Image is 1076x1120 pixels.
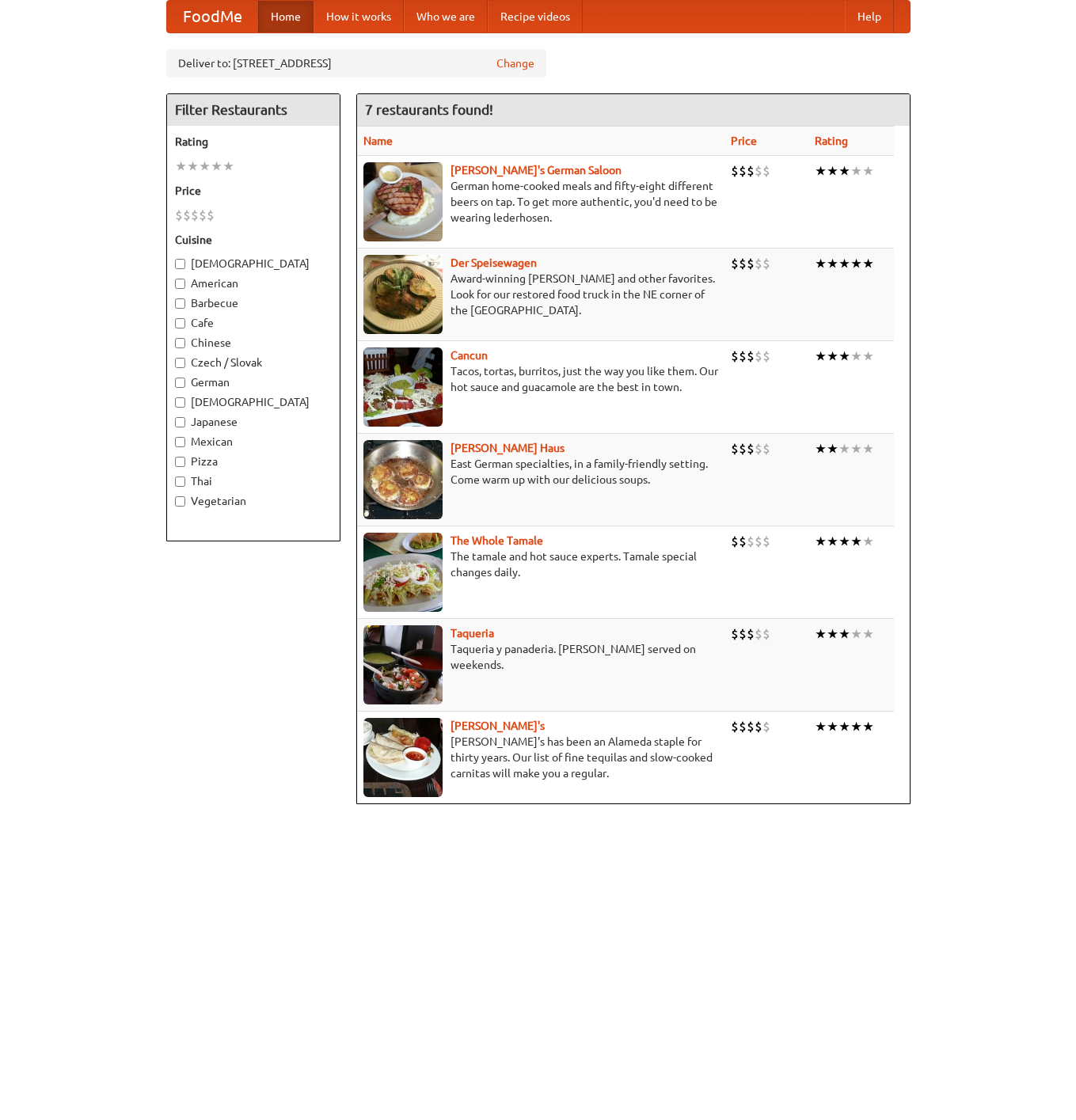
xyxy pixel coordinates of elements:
[827,347,838,365] li: ★
[175,358,185,368] input: Czech / Slovak
[175,298,185,309] input: Barbecue
[762,533,770,550] li: $
[175,259,185,269] input: [DEMOGRAPHIC_DATA]
[211,158,222,175] li: ★
[175,417,185,427] input: Japanese
[827,440,838,457] li: ★
[731,440,739,457] li: $
[739,533,747,550] li: $
[862,255,874,272] li: ★
[838,347,850,365] li: ★
[451,349,488,362] a: Cancun
[175,338,185,348] input: Chinese
[187,158,199,175] li: ★
[747,347,755,365] li: $
[496,55,534,71] a: Change
[488,1,583,32] a: Recipe videos
[175,414,332,430] label: Japanese
[175,232,332,248] h5: Cuisine
[762,625,770,643] li: $
[365,102,493,117] ng-pluralize: 7 restaurants found!
[363,135,393,147] a: Name
[175,318,185,328] input: Cafe
[731,533,739,550] li: $
[739,162,747,180] li: $
[363,347,443,427] img: cancun.jpg
[815,135,848,147] a: Rating
[175,207,183,224] li: $
[827,625,838,643] li: ★
[815,625,827,643] li: ★
[175,454,332,469] label: Pizza
[731,718,739,735] li: $
[175,378,185,388] input: German
[175,183,332,199] h5: Price
[258,1,314,32] a: Home
[175,493,332,509] label: Vegetarian
[838,625,850,643] li: ★
[755,718,762,735] li: $
[862,162,874,180] li: ★
[363,255,443,334] img: speisewagen.jpg
[838,718,850,735] li: ★
[451,442,565,454] a: [PERSON_NAME] Haus
[739,625,747,643] li: $
[731,162,739,180] li: $
[451,256,537,269] a: Der Speisewagen
[815,255,827,272] li: ★
[815,347,827,365] li: ★
[175,335,332,351] label: Chinese
[363,178,718,226] p: German home-cooked meals and fifty-eight different beers on tap. To get more authentic, you'd nee...
[838,533,850,550] li: ★
[183,207,191,224] li: $
[451,534,543,547] a: The Whole Tamale
[175,158,187,175] li: ★
[363,456,718,488] p: East German specialties, in a family-friendly setting. Come warm up with our delicious soups.
[815,718,827,735] li: ★
[815,440,827,457] li: ★
[838,440,850,457] li: ★
[815,533,827,550] li: ★
[739,347,747,365] li: $
[827,255,838,272] li: ★
[199,158,211,175] li: ★
[175,476,185,487] input: Thai
[167,94,340,126] h4: Filter Restaurants
[850,718,862,735] li: ★
[363,549,718,580] p: The tamale and hot sauce experts. Tamale special changes daily.
[850,347,862,365] li: ★
[762,718,770,735] li: $
[175,315,332,331] label: Cafe
[175,279,185,289] input: American
[731,347,739,365] li: $
[850,440,862,457] li: ★
[166,49,546,78] div: Deliver to: [STREET_ADDRESS]
[363,440,443,519] img: kohlhaus.jpg
[314,1,404,32] a: How it works
[827,718,838,735] li: ★
[175,374,332,390] label: German
[850,255,862,272] li: ★
[404,1,488,32] a: Who we are
[451,719,545,732] b: [PERSON_NAME]'s
[850,625,862,643] li: ★
[747,533,755,550] li: $
[451,164,622,177] a: [PERSON_NAME]'s German Saloon
[747,625,755,643] li: $
[175,134,332,150] h5: Rating
[762,162,770,180] li: $
[838,255,850,272] li: ★
[862,718,874,735] li: ★
[199,207,207,224] li: $
[862,347,874,365] li: ★
[451,627,494,640] b: Taqueria
[175,256,332,271] label: [DEMOGRAPHIC_DATA]
[175,275,332,291] label: American
[363,718,443,797] img: pedros.jpg
[747,162,755,180] li: $
[815,162,827,180] li: ★
[755,347,762,365] li: $
[363,625,443,704] img: taqueria.jpg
